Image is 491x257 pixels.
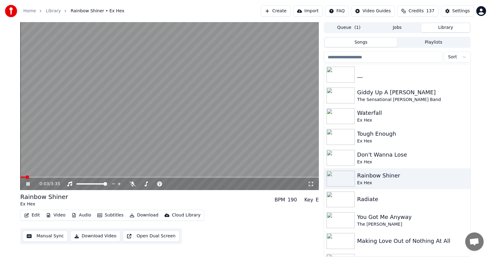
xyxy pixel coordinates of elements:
[357,171,468,180] div: Rainbow Shiner
[357,88,468,97] div: Giddy Up A [PERSON_NAME]
[357,138,468,144] div: Ex Hex
[357,130,468,138] div: Tough Enough
[23,8,124,14] nav: breadcrumb
[452,8,470,14] div: Settings
[357,159,468,165] div: Ex Hex
[357,180,468,186] div: Ex Hex
[465,232,484,251] a: Open chat
[275,196,285,204] div: BPM
[293,6,323,17] button: Import
[357,97,468,103] div: The Sensational [PERSON_NAME] Band
[304,196,313,204] div: Key
[325,38,397,47] button: Songs
[71,8,124,14] span: Rainbow Shiner • Ex Hex
[397,38,470,47] button: Playlists
[408,8,423,14] span: Credits
[316,196,319,204] div: E
[51,181,60,187] span: 3:35
[357,109,468,117] div: Waterfall
[325,23,373,32] button: Queue
[40,181,54,187] div: /
[44,211,68,220] button: Video
[357,150,468,159] div: Don't Wanna Lose
[127,211,161,220] button: Download
[172,212,200,218] div: Cloud Library
[23,8,36,14] a: Home
[357,221,468,228] div: The [PERSON_NAME]
[426,8,435,14] span: 137
[421,23,470,32] button: Library
[23,231,68,242] button: Manual Sync
[357,237,468,245] div: Making Love Out of Nothing At All
[357,70,468,79] div: __
[397,6,438,17] button: Credits137
[40,181,49,187] span: 0:03
[69,211,94,220] button: Audio
[22,211,42,220] button: Edit
[351,6,395,17] button: Video Guides
[373,23,422,32] button: Jobs
[288,196,297,204] div: 190
[357,117,468,123] div: Ex Hex
[325,6,349,17] button: FAQ
[357,195,468,204] div: Radiate
[95,211,126,220] button: Subtitles
[46,8,61,14] a: Library
[123,231,180,242] button: Open Dual Screen
[5,5,17,17] img: youka
[20,193,68,201] div: Rainbow Shiner
[261,6,291,17] button: Create
[357,213,468,221] div: You Got Me Anyway
[20,201,68,207] div: Ex Hex
[448,54,457,60] span: Sort
[70,231,120,242] button: Download Video
[354,25,361,31] span: ( 1 )
[441,6,474,17] button: Settings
